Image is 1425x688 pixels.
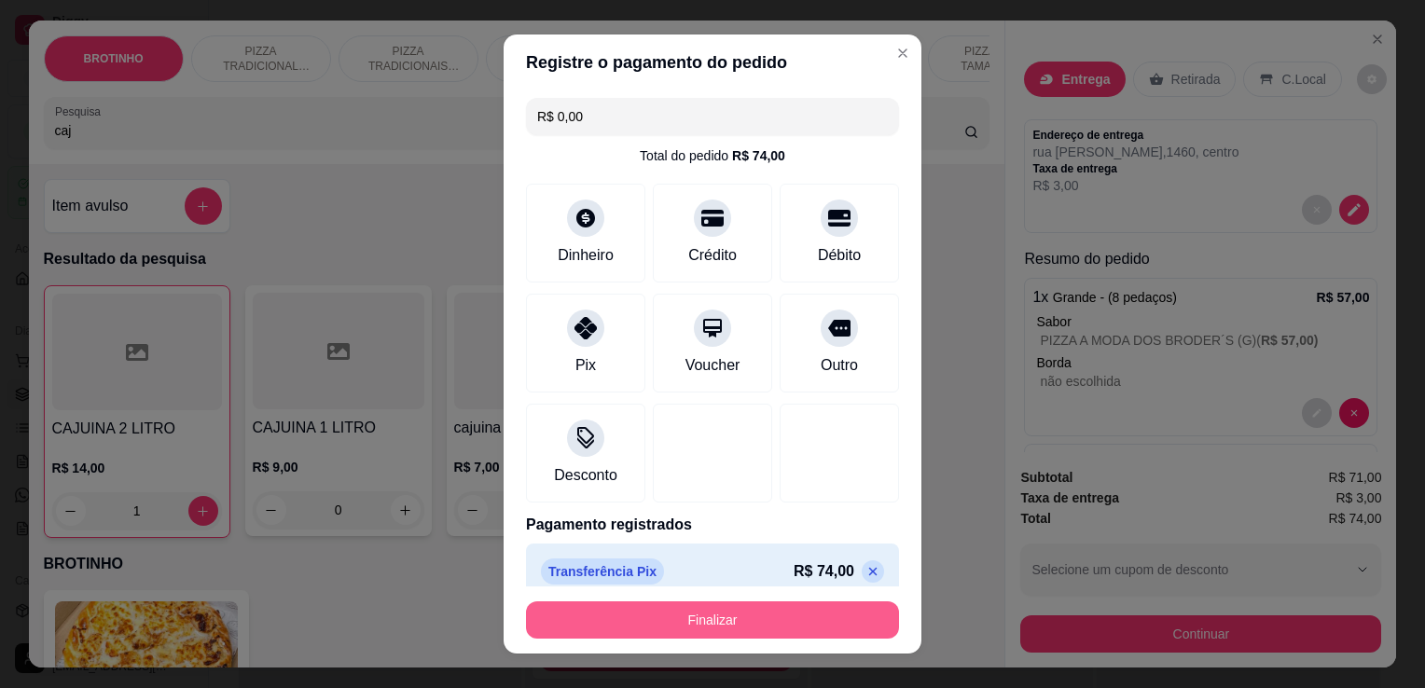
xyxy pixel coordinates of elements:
[541,558,664,585] p: Transferência Pix
[640,146,785,165] div: Total do pedido
[688,244,737,267] div: Crédito
[888,38,918,68] button: Close
[794,560,854,583] p: R$ 74,00
[537,98,888,135] input: Ex.: hambúrguer de cordeiro
[821,354,858,377] div: Outro
[504,34,921,90] header: Registre o pagamento do pedido
[526,601,899,639] button: Finalizar
[526,514,899,536] p: Pagamento registrados
[558,244,614,267] div: Dinheiro
[732,146,785,165] div: R$ 74,00
[685,354,740,377] div: Voucher
[575,354,596,377] div: Pix
[554,464,617,487] div: Desconto
[818,244,861,267] div: Débito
